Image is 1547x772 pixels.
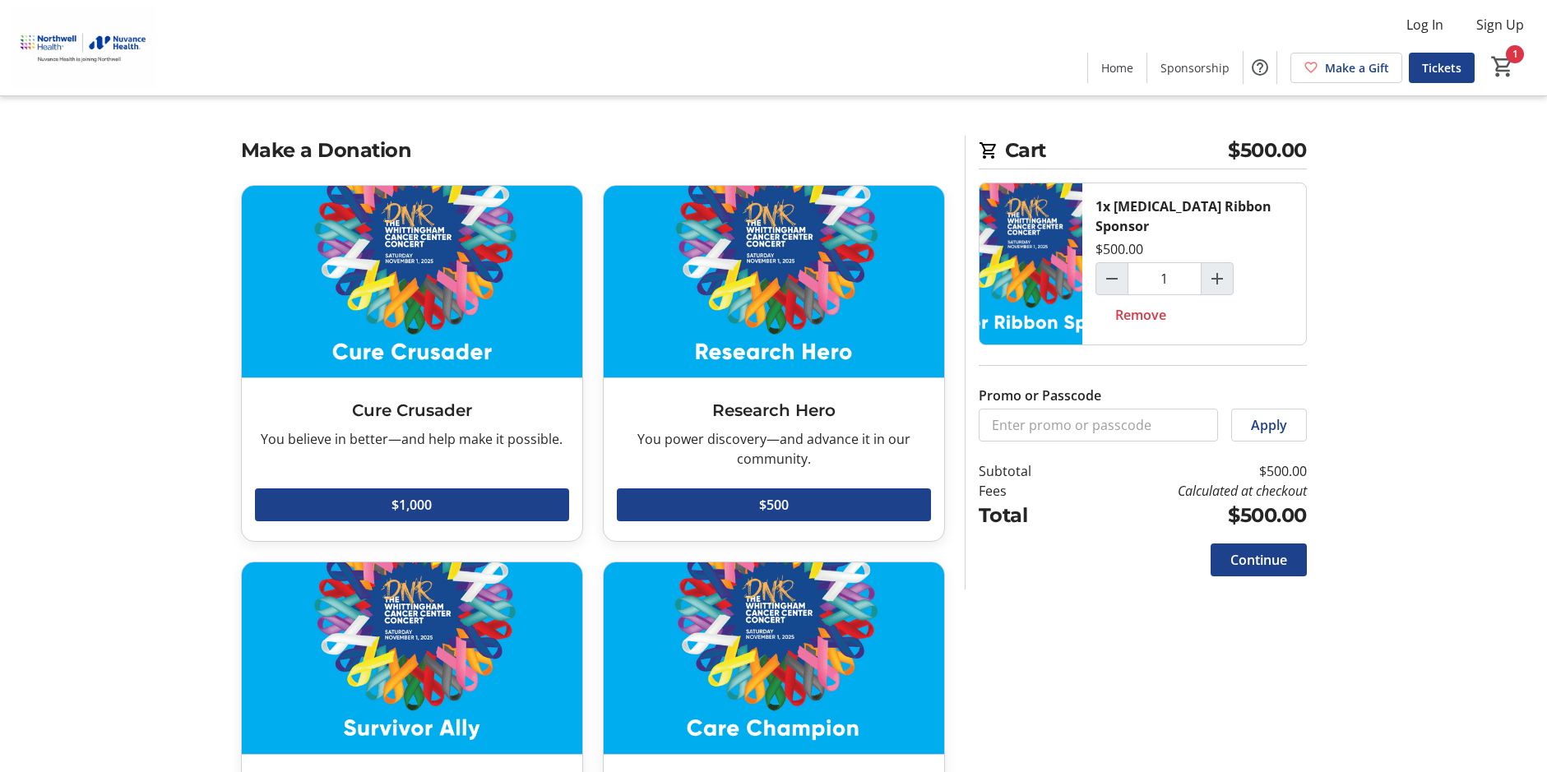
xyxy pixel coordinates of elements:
div: $500.00 [1095,239,1143,259]
span: Sponsorship [1160,59,1230,76]
td: Calculated at checkout [1073,481,1306,501]
div: You believe in better—and help make it possible. [255,429,569,449]
img: Research Hero [604,186,944,377]
button: Cart [1488,52,1517,81]
span: Continue [1230,550,1287,570]
h3: Research Hero [617,398,931,423]
span: Make a Gift [1325,59,1389,76]
button: Sign Up [1463,12,1537,38]
span: Home [1101,59,1133,76]
h2: Make a Donation [241,136,945,165]
span: Apply [1251,415,1287,435]
td: Fees [979,481,1074,501]
img: Cancer Ribbon Sponsor [980,183,1082,344]
input: Cancer Ribbon Sponsor Quantity [1128,262,1202,295]
img: Survivor Ally [242,562,582,754]
img: Nuvance Health's Logo [10,7,156,89]
label: Promo or Passcode [979,386,1101,405]
div: 1x [MEDICAL_DATA] Ribbon Sponsor [1095,196,1293,236]
span: Tickets [1422,59,1461,76]
span: $1,000 [391,495,432,515]
button: Decrement by one [1096,263,1128,294]
span: Log In [1406,15,1443,35]
a: Sponsorship [1147,53,1243,83]
button: $1,000 [255,488,569,521]
span: $500.00 [1228,136,1307,165]
img: Cure Crusader [242,186,582,377]
img: Care Champion [604,562,944,754]
span: $500 [759,495,789,515]
a: Tickets [1409,53,1475,83]
span: Sign Up [1476,15,1524,35]
h3: Cure Crusader [255,398,569,423]
h2: Cart [979,136,1307,169]
div: You power discovery—and advance it in our community. [617,429,931,469]
td: $500.00 [1073,501,1306,530]
td: Subtotal [979,461,1074,481]
button: Increment by one [1202,263,1233,294]
td: $500.00 [1073,461,1306,481]
button: Remove [1095,298,1186,331]
button: Log In [1393,12,1457,38]
input: Enter promo or passcode [979,409,1218,441]
button: $500 [617,488,931,521]
td: Total [979,501,1074,530]
button: Help [1244,51,1276,84]
button: Continue [1211,543,1307,576]
span: Remove [1115,305,1166,325]
a: Home [1088,53,1146,83]
button: Apply [1231,409,1307,441]
a: Make a Gift [1290,53,1402,83]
